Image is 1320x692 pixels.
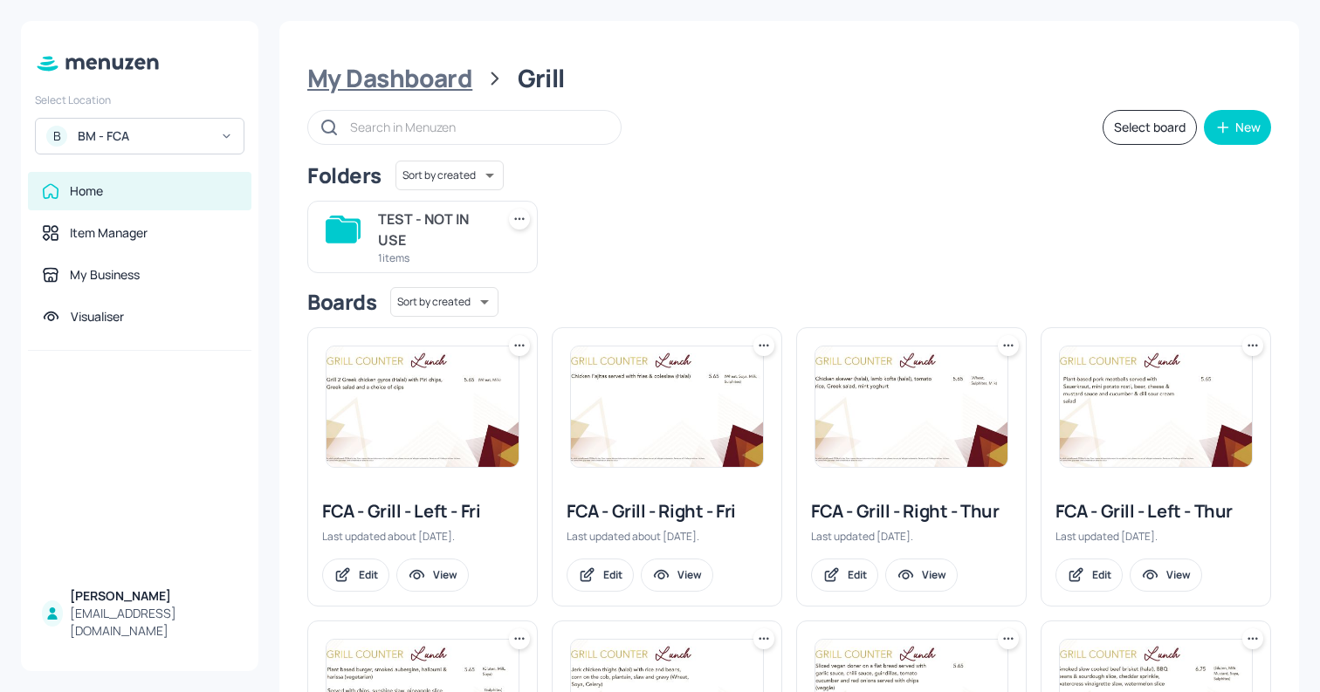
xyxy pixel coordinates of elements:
img: 2025-09-10-1757491167659v6hs5bari9h.jpeg [815,346,1007,467]
input: Search in Menuzen [350,114,603,140]
div: Last updated [DATE]. [811,529,1012,544]
div: My Business [70,266,140,284]
div: View [433,567,457,582]
div: Edit [848,567,867,582]
div: FCA - Grill - Right - Thur [811,499,1012,524]
div: [EMAIL_ADDRESS][DOMAIN_NAME] [70,605,237,640]
div: Edit [1092,567,1111,582]
div: View [922,567,946,582]
div: Last updated about [DATE]. [322,529,523,544]
div: Home [70,182,103,200]
div: Boards [307,288,376,316]
div: Sort by created [395,158,504,193]
div: Edit [603,567,622,582]
div: TEST - NOT IN USE [378,209,488,250]
div: BM - FCA [78,127,210,145]
div: My Dashboard [307,63,472,94]
img: 2025-08-29-17564588765275jx79n9hqgt.jpeg [571,346,763,467]
div: Last updated [DATE]. [1055,529,1256,544]
div: B [46,126,67,147]
div: Grill [518,63,565,94]
div: FCA - Grill - Left - Fri [322,499,523,524]
img: 2025-09-05-17570684943895lokt6aehqw.jpeg [327,346,519,467]
div: FCA - Grill - Left - Thur [1055,499,1256,524]
div: [PERSON_NAME] [70,587,237,605]
div: View [677,567,702,582]
img: 2025-10-02-1759406433908ydatpx4igrf.jpeg [1060,346,1252,467]
div: Folders [307,161,382,189]
button: New [1204,110,1271,145]
div: Edit [359,567,378,582]
button: Select board [1103,110,1197,145]
div: Item Manager [70,224,148,242]
div: Last updated about [DATE]. [567,529,767,544]
div: 1 items [378,250,488,265]
div: View [1166,567,1191,582]
div: New [1235,121,1261,134]
div: Select Location [35,92,244,107]
div: Visualiser [71,308,124,325]
div: Sort by created [390,284,498,319]
div: FCA - Grill - Right - Fri [567,499,767,524]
